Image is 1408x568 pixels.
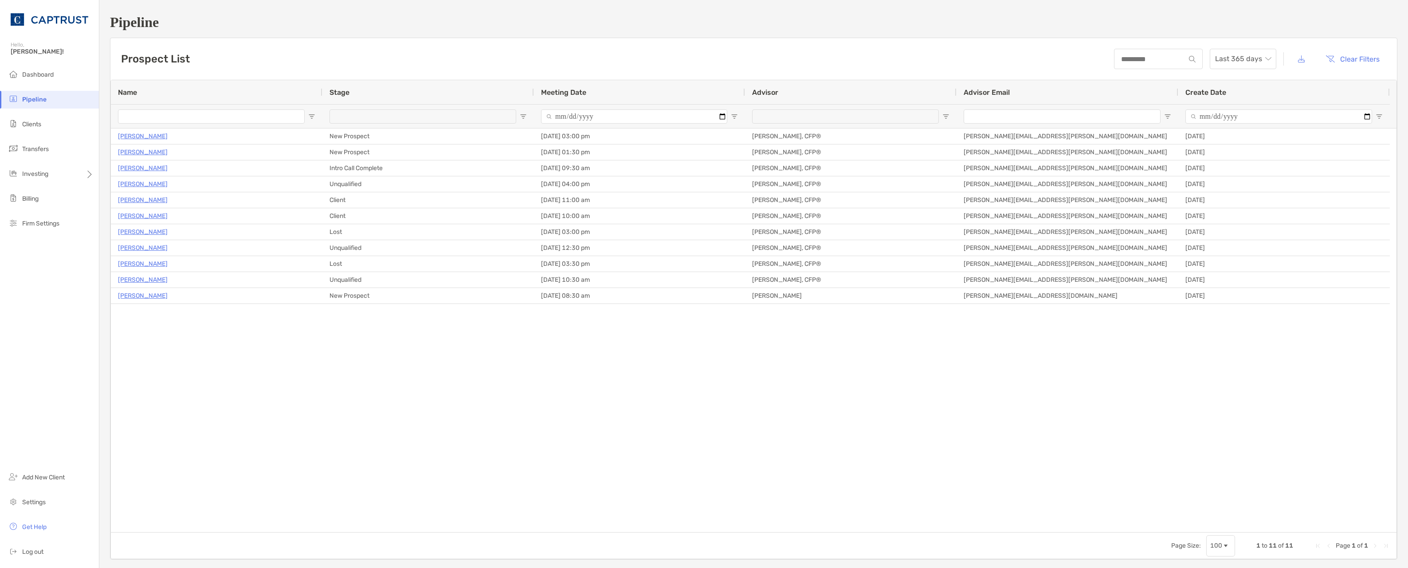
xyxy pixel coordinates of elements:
[322,240,534,256] div: Unqualified
[1185,88,1226,97] span: Create Date
[964,88,1010,97] span: Advisor Email
[745,288,957,303] div: [PERSON_NAME]
[1164,113,1171,120] button: Open Filter Menu
[957,256,1178,272] div: [PERSON_NAME][EMAIL_ADDRESS][PERSON_NAME][DOMAIN_NAME]
[957,160,1178,176] div: [PERSON_NAME][EMAIL_ADDRESS][PERSON_NAME][DOMAIN_NAME]
[534,176,745,192] div: [DATE] 04:00 pm
[1178,256,1390,272] div: [DATE]
[1262,542,1267,549] span: to
[8,69,19,79] img: dashboard icon
[1269,542,1277,549] span: 11
[957,224,1178,240] div: [PERSON_NAME][EMAIL_ADDRESS][PERSON_NAME][DOMAIN_NAME]
[1178,208,1390,224] div: [DATE]
[322,192,534,208] div: Client
[8,143,19,154] img: transfers icon
[1171,542,1201,549] div: Page Size:
[745,272,957,288] div: [PERSON_NAME], CFP®
[1178,176,1390,192] div: [DATE]
[22,220,59,227] span: Firm Settings
[745,144,957,160] div: [PERSON_NAME], CFP®
[1178,192,1390,208] div: [DATE]
[118,163,168,174] a: [PERSON_NAME]
[1256,542,1260,549] span: 1
[745,208,957,224] div: [PERSON_NAME], CFP®
[118,131,168,142] a: [PERSON_NAME]
[118,195,168,206] p: [PERSON_NAME]
[957,128,1178,144] div: [PERSON_NAME][EMAIL_ADDRESS][PERSON_NAME][DOMAIN_NAME]
[22,71,54,78] span: Dashboard
[22,498,46,506] span: Settings
[1210,542,1222,549] div: 100
[8,546,19,556] img: logout icon
[957,288,1178,303] div: [PERSON_NAME][EMAIL_ADDRESS][DOMAIN_NAME]
[1357,542,1363,549] span: of
[118,242,168,253] a: [PERSON_NAME]
[964,109,1161,124] input: Advisor Email Filter Input
[22,474,65,481] span: Add New Client
[1185,109,1372,124] input: Create Date Filter Input
[22,195,39,202] span: Billing
[322,176,534,192] div: Unqualified
[121,53,190,65] h3: Prospect List
[745,192,957,208] div: [PERSON_NAME], CFP®
[118,109,305,124] input: Name Filter Input
[1364,542,1368,549] span: 1
[322,160,534,176] div: Intro Call Complete
[534,224,745,240] div: [DATE] 03:00 pm
[1178,288,1390,303] div: [DATE]
[1189,56,1196,62] img: input icon
[1285,542,1293,549] span: 11
[957,208,1178,224] div: [PERSON_NAME][EMAIL_ADDRESS][PERSON_NAME][DOMAIN_NAME]
[1372,542,1379,549] div: Next Page
[118,274,168,285] a: [PERSON_NAME]
[8,93,19,104] img: pipeline icon
[1278,542,1284,549] span: of
[745,128,957,144] div: [PERSON_NAME], CFP®
[1178,144,1390,160] div: [DATE]
[1319,49,1386,69] button: Clear Filters
[8,118,19,129] img: clients icon
[534,128,745,144] div: [DATE] 03:00 pm
[322,224,534,240] div: Lost
[22,523,47,531] span: Get Help
[1325,542,1332,549] div: Previous Page
[118,226,168,237] p: [PERSON_NAME]
[11,4,88,35] img: CAPTRUST Logo
[1215,49,1271,69] span: Last 365 days
[745,176,957,192] div: [PERSON_NAME], CFP®
[1314,542,1322,549] div: First Page
[1178,272,1390,288] div: [DATE]
[957,192,1178,208] div: [PERSON_NAME][EMAIL_ADDRESS][PERSON_NAME][DOMAIN_NAME]
[541,88,586,97] span: Meeting Date
[118,258,168,269] a: [PERSON_NAME]
[534,160,745,176] div: [DATE] 09:30 am
[8,193,19,203] img: billing icon
[534,256,745,272] div: [DATE] 03:30 pm
[8,496,19,507] img: settings icon
[1382,542,1389,549] div: Last Page
[534,272,745,288] div: [DATE] 10:30 am
[322,272,534,288] div: Unqualified
[541,109,727,124] input: Meeting Date Filter Input
[745,160,957,176] div: [PERSON_NAME], CFP®
[731,113,738,120] button: Open Filter Menu
[957,272,1178,288] div: [PERSON_NAME][EMAIL_ADDRESS][PERSON_NAME][DOMAIN_NAME]
[8,168,19,179] img: investing icon
[957,144,1178,160] div: [PERSON_NAME][EMAIL_ADDRESS][PERSON_NAME][DOMAIN_NAME]
[322,256,534,272] div: Lost
[118,290,168,301] p: [PERSON_NAME]
[118,210,168,222] p: [PERSON_NAME]
[1352,542,1356,549] span: 1
[957,240,1178,256] div: [PERSON_NAME][EMAIL_ADDRESS][PERSON_NAME][DOMAIN_NAME]
[118,147,168,158] a: [PERSON_NAME]
[745,256,957,272] div: [PERSON_NAME], CFP®
[22,96,47,103] span: Pipeline
[322,128,534,144] div: New Prospect
[22,170,48,178] span: Investing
